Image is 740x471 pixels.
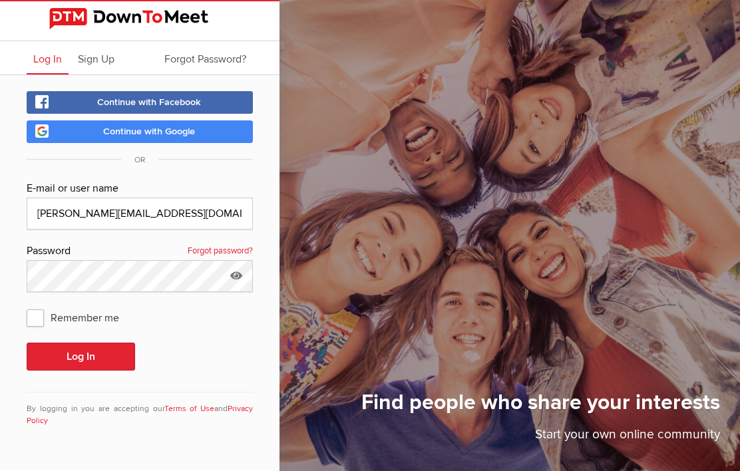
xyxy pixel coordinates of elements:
span: Remember me [27,305,132,329]
p: Start your own online community [361,425,720,451]
span: Sign Up [78,53,114,66]
span: Continue with Facebook [97,96,201,108]
span: Log In [33,53,62,66]
a: Terms of Use [164,404,215,414]
a: Forgot Password? [158,41,253,75]
a: Log In [27,41,69,75]
span: Forgot Password? [164,53,246,66]
a: Sign Up [71,41,121,75]
div: Password [27,243,253,260]
a: Continue with Facebook [27,91,253,114]
a: Continue with Google [27,120,253,143]
span: Continue with Google [103,126,195,137]
img: DownToMeet [49,8,230,29]
button: Log In [27,343,135,371]
span: OR [121,155,158,165]
div: E-mail or user name [27,180,253,198]
div: By logging in you are accepting our and [27,392,253,427]
input: Email@address.com [27,198,253,230]
a: Forgot password? [188,243,253,260]
h1: Find people who share your interests [361,389,720,425]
